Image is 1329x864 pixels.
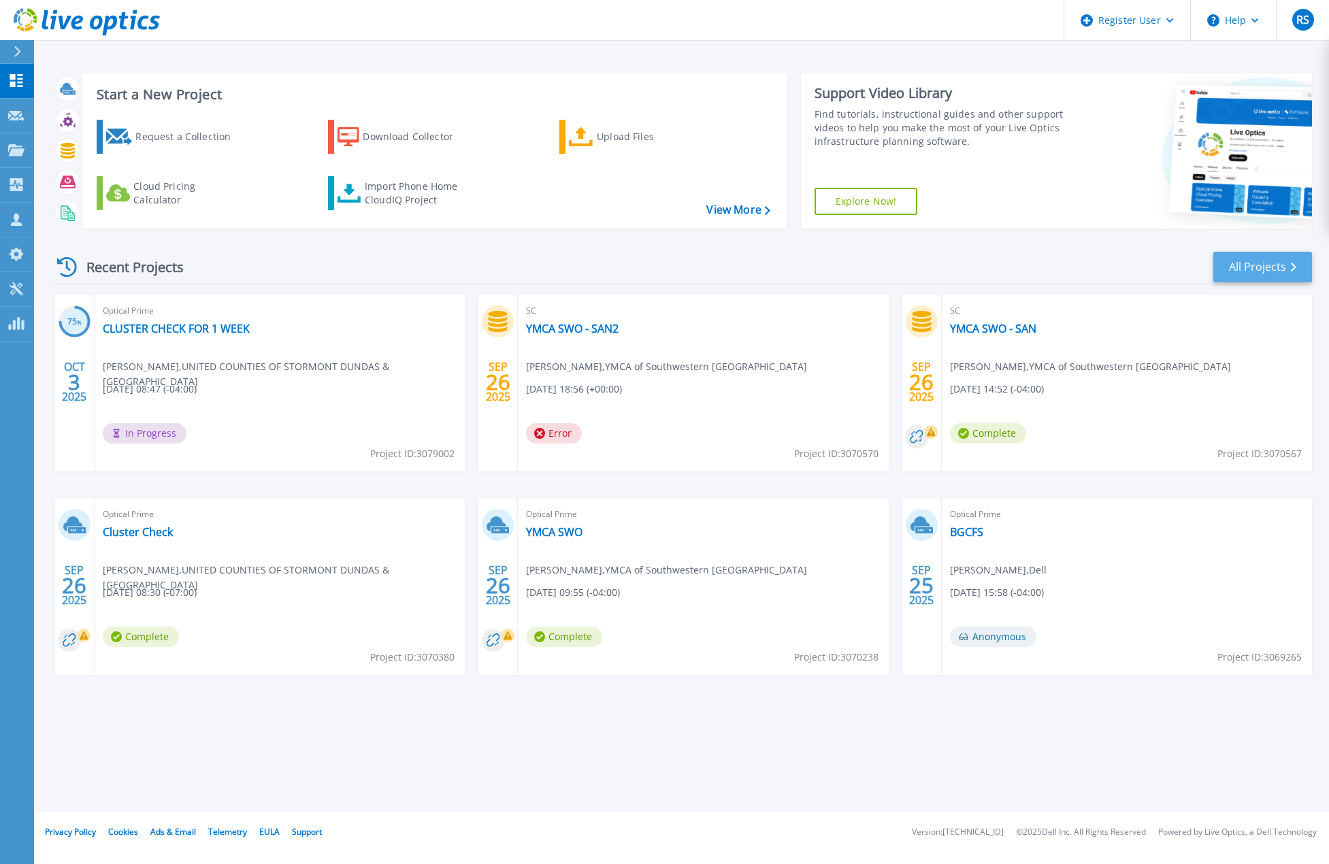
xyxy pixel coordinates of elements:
[103,627,179,647] span: Complete
[103,563,465,593] span: [PERSON_NAME] , UNITED COUNTIES OF STORMONT DUNDAS & [GEOGRAPHIC_DATA]
[526,382,622,397] span: [DATE] 18:56 (+00:00)
[526,627,602,647] span: Complete
[103,359,465,389] span: [PERSON_NAME] , UNITED COUNTIES OF STORMONT DUNDAS & [GEOGRAPHIC_DATA]
[97,120,248,154] a: Request a Collection
[1296,14,1309,25] span: RS
[363,123,472,150] div: Download Collector
[59,314,91,330] h3: 75
[103,525,173,539] a: Cluster Check
[97,87,770,102] h3: Start a New Project
[912,828,1004,837] li: Version: [TECHNICAL_ID]
[526,507,880,522] span: Optical Prime
[794,650,879,665] span: Project ID: 3070238
[526,585,620,600] span: [DATE] 09:55 (-04:00)
[909,376,934,388] span: 26
[909,580,934,591] span: 25
[108,826,138,837] a: Cookies
[908,357,934,407] div: SEP 2025
[526,359,807,374] span: [PERSON_NAME] , YMCA of Southwestern [GEOGRAPHIC_DATA]
[950,322,1036,335] a: YMCA SWO - SAN
[950,563,1047,578] span: [PERSON_NAME] , Dell
[52,250,202,284] div: Recent Projects
[706,203,770,216] a: View More
[485,561,511,610] div: SEP 2025
[486,580,510,591] span: 26
[97,176,248,210] a: Cloud Pricing Calculator
[133,180,242,207] div: Cloud Pricing Calculator
[526,525,583,539] a: YMCA SWO
[61,561,87,610] div: SEP 2025
[950,423,1026,444] span: Complete
[1217,446,1302,461] span: Project ID: 3070567
[370,650,455,665] span: Project ID: 3070380
[815,84,1075,102] div: Support Video Library
[208,826,247,837] a: Telemetry
[1213,252,1312,282] a: All Projects
[815,107,1075,148] div: Find tutorials, instructional guides and other support videos to help you make the most of your L...
[103,382,197,397] span: [DATE] 08:47 (-04:00)
[103,322,250,335] a: CLUSTER CHECK FOR 1 WEEK
[486,376,510,388] span: 26
[526,563,807,578] span: [PERSON_NAME] , YMCA of Southwestern [GEOGRAPHIC_DATA]
[950,627,1036,647] span: Anonymous
[794,446,879,461] span: Project ID: 3070570
[526,322,619,335] a: YMCA SWO - SAN2
[103,585,197,600] span: [DATE] 08:30 (-07:00)
[292,826,322,837] a: Support
[328,120,480,154] a: Download Collector
[597,123,706,150] div: Upload Files
[61,357,87,407] div: OCT 2025
[370,446,455,461] span: Project ID: 3079002
[1016,828,1146,837] li: © 2025 Dell Inc. All Rights Reserved
[815,188,918,215] a: Explore Now!
[526,303,880,318] span: SC
[103,507,457,522] span: Optical Prime
[1217,650,1302,665] span: Project ID: 3069265
[950,525,983,539] a: BGCFS
[45,826,96,837] a: Privacy Policy
[950,585,1044,600] span: [DATE] 15:58 (-04:00)
[526,423,582,444] span: Error
[485,357,511,407] div: SEP 2025
[77,318,82,326] span: %
[103,423,186,444] span: In Progress
[103,303,457,318] span: Optical Prime
[62,580,86,591] span: 26
[1158,828,1317,837] li: Powered by Live Optics, a Dell Technology
[259,826,280,837] a: EULA
[150,826,196,837] a: Ads & Email
[950,507,1304,522] span: Optical Prime
[559,120,711,154] a: Upload Files
[950,359,1231,374] span: [PERSON_NAME] , YMCA of Southwestern [GEOGRAPHIC_DATA]
[68,376,80,388] span: 3
[135,123,244,150] div: Request a Collection
[950,382,1044,397] span: [DATE] 14:52 (-04:00)
[365,180,471,207] div: Import Phone Home CloudIQ Project
[908,561,934,610] div: SEP 2025
[950,303,1304,318] span: SC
